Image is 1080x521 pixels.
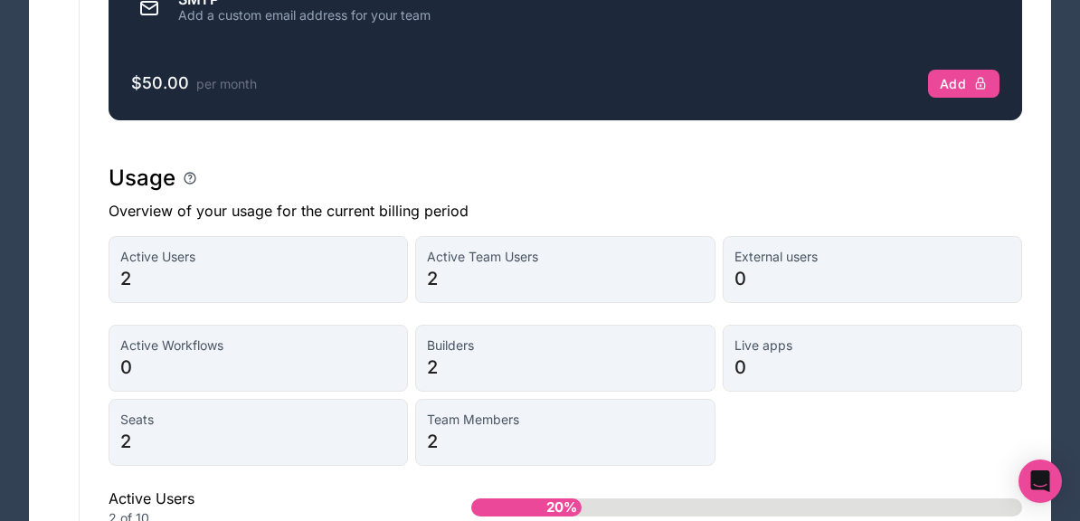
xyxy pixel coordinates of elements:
button: Add [928,70,999,99]
div: Add [940,76,988,92]
span: 2 [120,429,396,454]
span: Active Team Users [427,248,703,266]
span: Builders [427,336,703,355]
div: Add a custom email address for your team [178,6,431,24]
div: Open Intercom Messenger [1018,459,1062,503]
p: Overview of your usage for the current billing period [109,200,1022,222]
span: Seats [120,411,396,429]
span: $50.00 [131,73,189,92]
span: Team Members [427,411,703,429]
h1: Usage [109,164,175,193]
span: External users [734,248,1010,266]
span: Active Users [120,248,396,266]
span: 2 [427,266,703,291]
span: 0 [734,355,1010,380]
span: 2 [120,266,396,291]
span: Live apps [734,336,1010,355]
span: 0 [734,266,1010,291]
span: Active Workflows [120,336,396,355]
span: 2 [427,429,703,454]
span: 0 [120,355,396,380]
span: 2 [427,355,703,380]
span: per month [196,76,257,91]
